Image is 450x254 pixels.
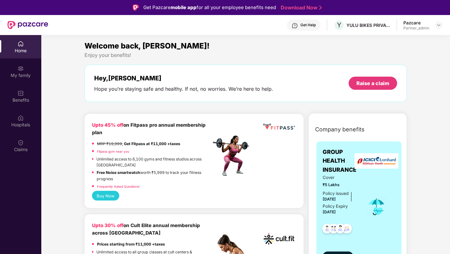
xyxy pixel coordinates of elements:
[436,23,441,28] img: svg+xml;base64,PHN2ZyBpZD0iRHJvcGRvd24tMzJ4MzIiIHhtbG5zPSJodHRwOi8vd3d3LnczLm9yZy8yMDAwL3N2ZyIgd2...
[84,52,407,58] div: Enjoy your benefits!
[97,170,140,175] strong: Free Noise smartwatch
[339,222,355,237] img: svg+xml;base64,PHN2ZyB4bWxucz0iaHR0cDovL3d3dy53My5vcmcvMjAwMC9zdmciIHdpZHRoPSI0OC45NDMiIGhlaWdodD...
[356,80,389,87] div: Raise a claim
[18,115,24,121] img: svg+xml;base64,PHN2ZyBpZD0iSG9zcGl0YWxzIiB4bWxucz0iaHR0cDovL3d3dy53My5vcmcvMjAwMC9zdmciIHdpZHRoPS...
[92,222,123,228] b: Upto 30% off
[403,20,429,26] div: Pazcare
[97,150,129,153] a: Fitpass gym near you
[323,148,358,174] span: GROUP HEALTH INSURANCE
[92,122,123,128] b: Upto 45% off
[300,23,316,28] div: Get Help
[320,222,335,237] img: svg+xml;base64,PHN2ZyB4bWxucz0iaHR0cDovL3d3dy53My5vcmcvMjAwMC9zdmciIHdpZHRoPSI0OC45NDMiIGhlaWdodD...
[92,122,206,135] b: on Fitpass pro annual membership plan
[143,4,276,11] div: Get Pazcare for all your employee benefits need
[355,153,398,169] img: insurerLogo
[315,125,365,134] span: Company benefits
[97,185,140,188] a: Frequently Asked Questions!
[319,4,322,11] img: Stroke
[18,140,24,146] img: svg+xml;base64,PHN2ZyBpZD0iQ2xhaW0iIHhtbG5zPSJodHRwOi8vd3d3LnczLm9yZy8yMDAwL3N2ZyIgd2lkdGg9IjIwIi...
[18,90,24,96] img: svg+xml;base64,PHN2ZyBpZD0iQmVuZWZpdHMiIHhtbG5zPSJodHRwOi8vd3d3LnczLm9yZy8yMDAwL3N2ZyIgd2lkdGg9Ij...
[84,41,210,50] span: Welcome back, [PERSON_NAME]!
[97,170,211,182] p: worth ₹5,999 to track your fitness progress
[323,190,349,197] div: Policy issued
[323,197,336,201] span: [DATE]
[92,191,119,201] button: Buy Now
[18,65,24,72] img: svg+xml;base64,PHN2ZyB3aWR0aD0iMjAiIGhlaWdodD0iMjAiIHZpZXdCb3g9IjAgMCAyMCAyMCIgZmlsbD0ibm9uZSIgeG...
[323,210,336,214] span: [DATE]
[96,156,211,168] p: Unlimited access to 8,100 gyms and fitness studios across [GEOGRAPHIC_DATA]
[18,41,24,47] img: svg+xml;base64,PHN2ZyBpZD0iSG9tZSIgeG1sbnM9Imh0dHA6Ly93d3cudzMub3JnLzIwMDAvc3ZnIiB3aWR0aD0iMjAiIG...
[92,222,200,236] b: on Cult Elite annual membership across [GEOGRAPHIC_DATA]
[337,21,341,29] span: Y
[366,196,387,217] img: icon
[323,174,358,181] span: Cover
[171,4,197,10] strong: mobile app
[94,74,273,82] div: Hey, [PERSON_NAME]
[97,141,123,146] del: MRP ₹19,999,
[211,134,255,178] img: fpp.png
[403,26,429,31] div: Partner_admin
[124,141,180,146] strong: Get Fitpass at ₹11,000 +taxes
[281,4,320,11] a: Download Now
[323,203,348,210] div: Policy Expiry
[292,23,298,29] img: svg+xml;base64,PHN2ZyBpZD0iSGVscC0zMngzMiIgeG1sbnM9Imh0dHA6Ly93d3cudzMub3JnLzIwMDAvc3ZnIiB3aWR0aD...
[97,242,165,246] strong: Prices starting from ₹11,000 +taxes
[262,121,296,132] img: fppp.png
[8,21,48,29] img: New Pazcare Logo
[346,22,390,28] div: YULU BIKES PRIVATE LIMITED
[133,4,139,11] img: Logo
[333,222,348,237] img: svg+xml;base64,PHN2ZyB4bWxucz0iaHR0cDovL3d3dy53My5vcmcvMjAwMC9zdmciIHdpZHRoPSI0OC45NDMiIGhlaWdodD...
[94,86,273,92] div: Hope you’re staying safe and healthy. If not, no worries. We’re here to help.
[323,182,358,188] span: ₹5 Lakhs
[326,222,341,237] img: svg+xml;base64,PHN2ZyB4bWxucz0iaHR0cDovL3d3dy53My5vcmcvMjAwMC9zdmciIHdpZHRoPSI0OC45MTUiIGhlaWdodD...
